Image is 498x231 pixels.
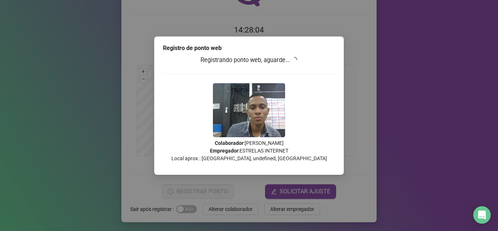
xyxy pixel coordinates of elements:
[291,57,297,63] span: loading
[163,44,335,53] div: Registro de ponto web
[473,206,491,224] div: Open Intercom Messenger
[213,83,285,137] img: 9k=
[215,140,244,146] strong: Colaborador
[210,148,238,154] strong: Empregador
[163,139,335,162] p: : [PERSON_NAME] : ESTRELAS INTERNET Local aprox.: [GEOGRAPHIC_DATA], undefined, [GEOGRAPHIC_DATA]
[163,55,335,65] h3: Registrando ponto web, aguarde...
